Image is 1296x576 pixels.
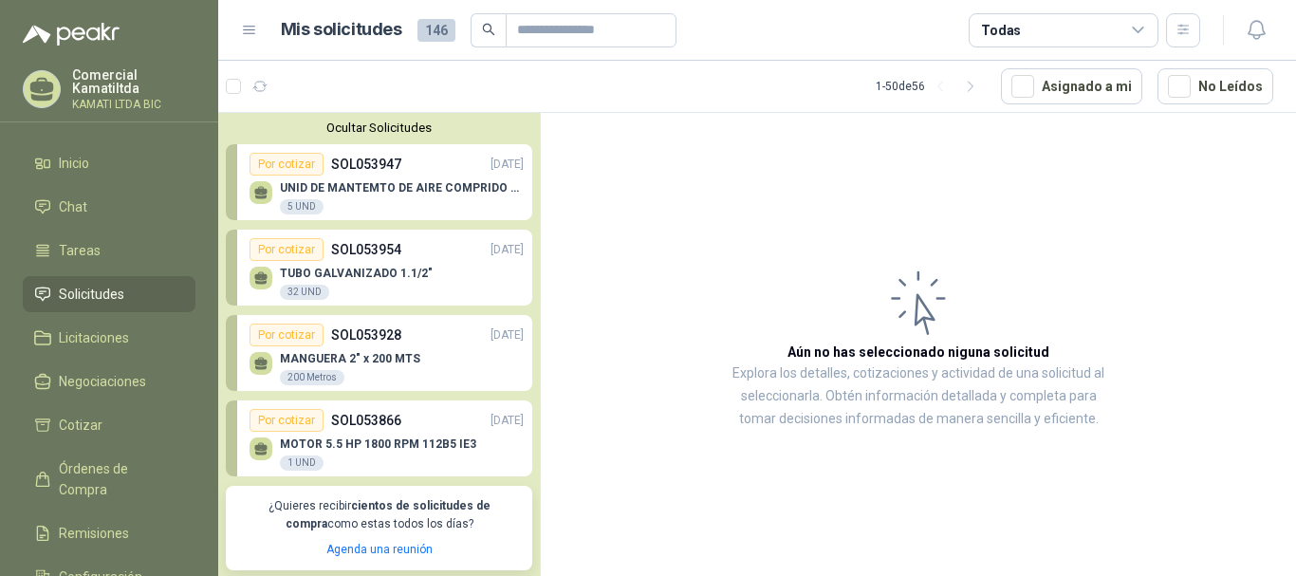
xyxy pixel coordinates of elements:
[59,523,129,544] span: Remisiones
[286,499,491,530] b: cientos de solicitudes de compra
[59,371,146,392] span: Negociaciones
[281,16,402,44] h1: Mis solicitudes
[280,455,324,471] div: 1 UND
[23,23,120,46] img: Logo peakr
[280,285,329,300] div: 32 UND
[491,241,524,259] p: [DATE]
[1001,68,1142,104] button: Asignado a mi
[280,370,344,385] div: 200 Metros
[59,458,177,500] span: Órdenes de Compra
[331,325,401,345] p: SOL053928
[482,23,495,36] span: search
[226,400,532,476] a: Por cotizarSOL053866[DATE] MOTOR 5.5 HP 1800 RPM 112B5 IE31 UND
[280,352,420,365] p: MANGUERA 2" x 200 MTS
[417,19,455,42] span: 146
[59,327,129,348] span: Licitaciones
[59,415,102,436] span: Cotizar
[731,362,1106,431] p: Explora los detalles, cotizaciones y actividad de una solicitud al seleccionarla. Obtén informaci...
[59,240,101,261] span: Tareas
[491,412,524,430] p: [DATE]
[72,68,195,95] p: Comercial Kamatiltda
[23,189,195,225] a: Chat
[59,196,87,217] span: Chat
[331,154,401,175] p: SOL053947
[23,515,195,551] a: Remisiones
[72,99,195,110] p: KAMATI LTDA BIC
[326,543,433,556] a: Agenda una reunión
[331,410,401,431] p: SOL053866
[331,239,401,260] p: SOL053954
[59,153,89,174] span: Inicio
[250,153,324,176] div: Por cotizar
[787,342,1049,362] h3: Aún no has seleccionado niguna solicitud
[237,497,521,533] p: ¿Quieres recibir como estas todos los días?
[280,199,324,214] div: 5 UND
[23,232,195,269] a: Tareas
[226,144,532,220] a: Por cotizarSOL053947[DATE] UNID DE MANTEMTO DE AIRE COMPRIDO 1/2 STD 150 PSI(FILTRO LUBRIC Y REGU...
[491,326,524,344] p: [DATE]
[23,451,195,508] a: Órdenes de Compra
[23,407,195,443] a: Cotizar
[876,71,986,102] div: 1 - 50 de 56
[250,409,324,432] div: Por cotizar
[23,320,195,356] a: Licitaciones
[1157,68,1273,104] button: No Leídos
[59,284,124,305] span: Solicitudes
[250,324,324,346] div: Por cotizar
[981,20,1021,41] div: Todas
[23,145,195,181] a: Inicio
[280,437,476,451] p: MOTOR 5.5 HP 1800 RPM 112B5 IE3
[226,315,532,391] a: Por cotizarSOL053928[DATE] MANGUERA 2" x 200 MTS200 Metros
[226,230,532,306] a: Por cotizarSOL053954[DATE] TUBO GALVANIZADO 1.1/2"32 UND
[23,276,195,312] a: Solicitudes
[250,238,324,261] div: Por cotizar
[226,121,532,135] button: Ocultar Solicitudes
[23,363,195,399] a: Negociaciones
[491,156,524,174] p: [DATE]
[280,267,433,280] p: TUBO GALVANIZADO 1.1/2"
[280,181,524,195] p: UNID DE MANTEMTO DE AIRE COMPRIDO 1/2 STD 150 PSI(FILTRO LUBRIC Y REGULA)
